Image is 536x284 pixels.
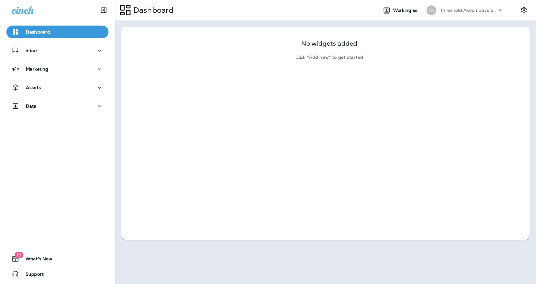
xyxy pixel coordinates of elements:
[295,55,363,60] p: Click "Add new" to get started
[26,104,37,109] p: Data
[131,5,174,15] p: Dashboard
[26,85,41,90] p: Assets
[6,26,108,38] button: Dashboard
[26,48,38,53] p: Inbox
[6,252,108,265] button: 19What's New
[15,252,23,258] span: 19
[6,63,108,75] button: Marketing
[393,8,420,13] span: Working as:
[26,66,48,72] p: Marketing
[19,256,52,264] span: What's New
[6,268,108,280] button: Support
[6,81,108,94] button: Assets
[518,4,530,16] button: Settings
[6,100,108,112] button: Data
[427,5,436,15] div: TA
[26,29,50,35] p: Dashboard
[19,272,44,279] span: Support
[301,41,357,46] p: No widgets added
[6,44,108,57] button: Inbox
[440,8,497,13] p: Threshold Automotive Service dba Grease Monkey
[95,4,113,17] button: Collapse Sidebar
